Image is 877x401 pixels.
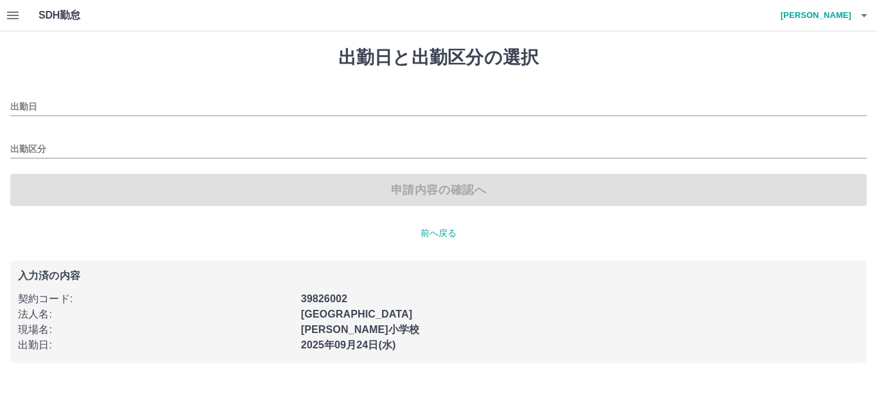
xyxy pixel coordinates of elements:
[301,293,347,304] b: 39826002
[301,309,413,320] b: [GEOGRAPHIC_DATA]
[18,322,293,337] p: 現場名 :
[10,47,867,69] h1: 出勤日と出勤区分の選択
[18,271,859,281] p: 入力済の内容
[301,324,420,335] b: [PERSON_NAME]小学校
[10,226,867,240] p: 前へ戻る
[18,337,293,353] p: 出勤日 :
[18,307,293,322] p: 法人名 :
[18,291,293,307] p: 契約コード :
[301,339,396,350] b: 2025年09月24日(水)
